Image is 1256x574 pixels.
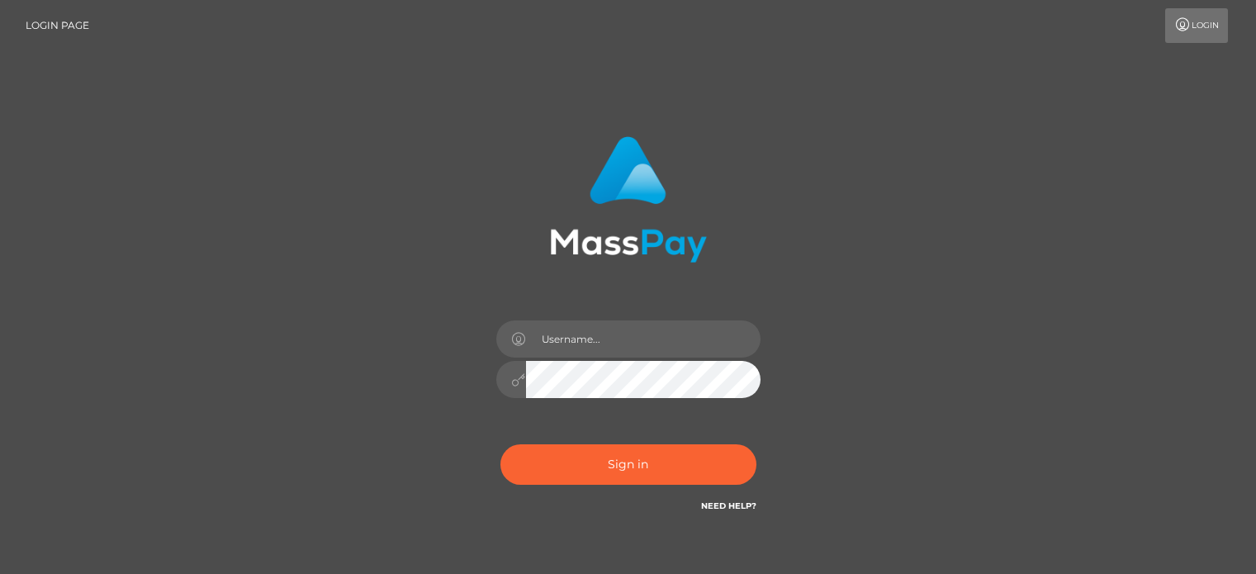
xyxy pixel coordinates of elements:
[701,500,756,511] a: Need Help?
[550,136,707,263] img: MassPay Login
[526,320,761,358] input: Username...
[500,444,756,485] button: Sign in
[1165,8,1228,43] a: Login
[26,8,89,43] a: Login Page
